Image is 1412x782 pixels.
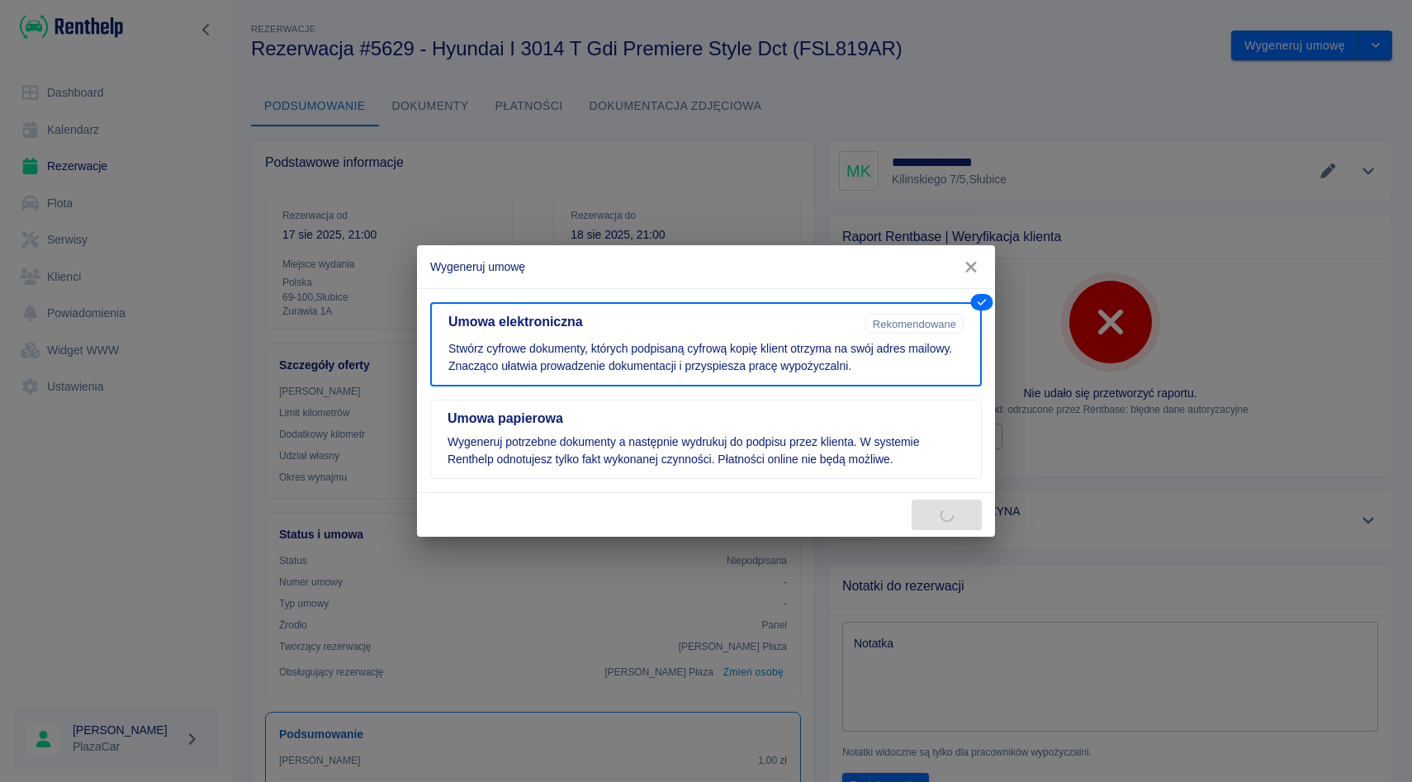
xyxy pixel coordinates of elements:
p: Stwórz cyfrowe dokumenty, których podpisaną cyfrową kopię klient otrzyma na swój adres mailowy. Z... [448,340,964,375]
p: Wygeneruj potrzebne dokumenty a następnie wydrukuj do podpisu przez klienta. W systemie Renthelp ... [448,434,964,468]
h5: Umowa papierowa [448,410,964,427]
button: Umowa elektronicznaRekomendowaneStwórz cyfrowe dokumenty, których podpisaną cyfrową kopię klient ... [430,302,982,386]
h2: Wygeneruj umowę [417,245,995,288]
button: Umowa papierowaWygeneruj potrzebne dokumenty a następnie wydrukuj do podpisu przez klienta. W sys... [430,400,982,479]
span: Rekomendowane [866,318,963,330]
h5: Umowa elektroniczna [448,314,859,330]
